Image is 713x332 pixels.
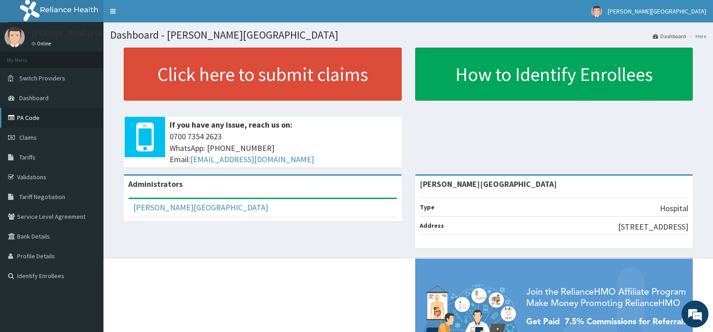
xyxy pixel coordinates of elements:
[19,94,49,102] span: Dashboard
[148,4,169,26] div: Minimize live chat window
[133,202,268,212] a: [PERSON_NAME][GEOGRAPHIC_DATA]
[190,154,314,164] a: [EMAIL_ADDRESS][DOMAIN_NAME]
[110,29,706,41] h1: Dashboard - [PERSON_NAME][GEOGRAPHIC_DATA]
[19,133,37,142] span: Claims
[687,32,706,40] li: Here
[660,203,688,214] p: Hospital
[618,221,688,233] p: [STREET_ADDRESS]
[653,32,686,40] a: Dashboard
[47,50,151,62] div: Chat with us now
[415,48,693,101] a: How to Identify Enrollees
[31,40,53,47] a: Online
[4,230,171,261] textarea: Type your message and hit 'Enter'
[420,179,557,189] strong: [PERSON_NAME][GEOGRAPHIC_DATA]
[591,6,602,17] img: User Image
[31,29,165,37] p: [PERSON_NAME][GEOGRAPHIC_DATA]
[19,193,65,201] span: Tariff Negotiation
[170,131,397,165] span: 0700 7354 2623 WhatsApp: [PHONE_NUMBER] Email:
[19,74,65,82] span: Switch Providers
[19,153,36,161] span: Tariffs
[52,105,124,196] span: We're online!
[608,7,706,15] span: [PERSON_NAME][GEOGRAPHIC_DATA]
[170,120,292,130] b: If you have any issue, reach us on:
[128,179,183,189] b: Administrators
[4,27,25,47] img: User Image
[420,203,435,211] b: Type
[124,48,402,101] a: Click here to submit claims
[17,45,36,67] img: d_794563401_company_1708531726252_794563401
[420,221,444,230] b: Address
